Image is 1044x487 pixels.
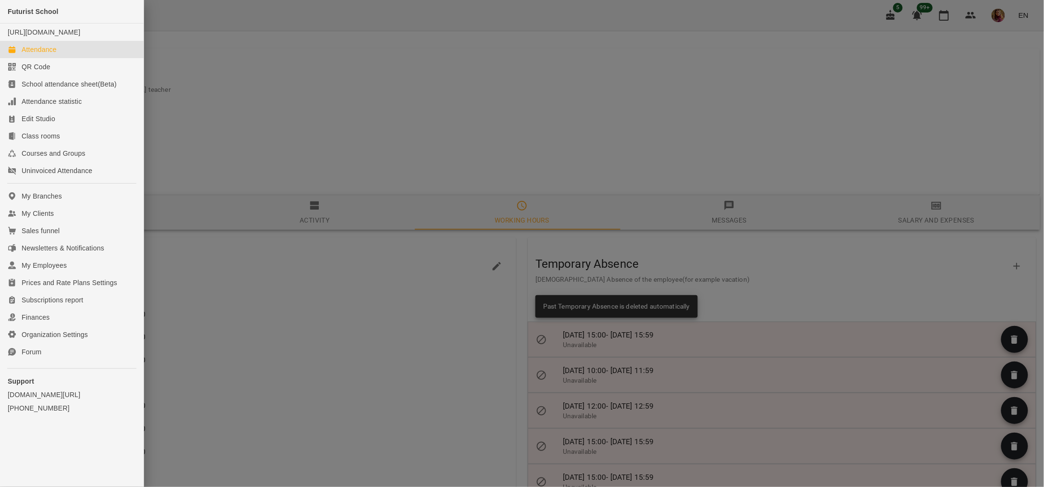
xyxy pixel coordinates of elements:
div: Courses and Groups [22,149,85,158]
div: Sales funnel [22,226,60,236]
span: Futurist School [8,8,59,15]
div: Attendance statistic [22,97,82,106]
div: My Employees [22,261,67,270]
div: Attendance [22,45,57,54]
div: Class rooms [22,131,60,141]
div: My Branches [22,191,62,201]
div: QR Code [22,62,50,72]
div: Forum [22,347,41,357]
div: Newsletters & Notifications [22,243,104,253]
div: Subscriptions report [22,295,84,305]
a: [DOMAIN_NAME][URL] [8,390,136,400]
div: Uninvoiced Attendance [22,166,92,175]
a: [PHONE_NUMBER] [8,403,136,413]
div: Organization Settings [22,330,88,339]
div: My Clients [22,209,54,218]
p: Support [8,376,136,386]
div: Finances [22,312,49,322]
a: [URL][DOMAIN_NAME] [8,28,80,36]
div: Prices and Rate Plans Settings [22,278,117,287]
div: School attendance sheet(Beta) [22,79,117,89]
div: Edit Studio [22,114,55,124]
